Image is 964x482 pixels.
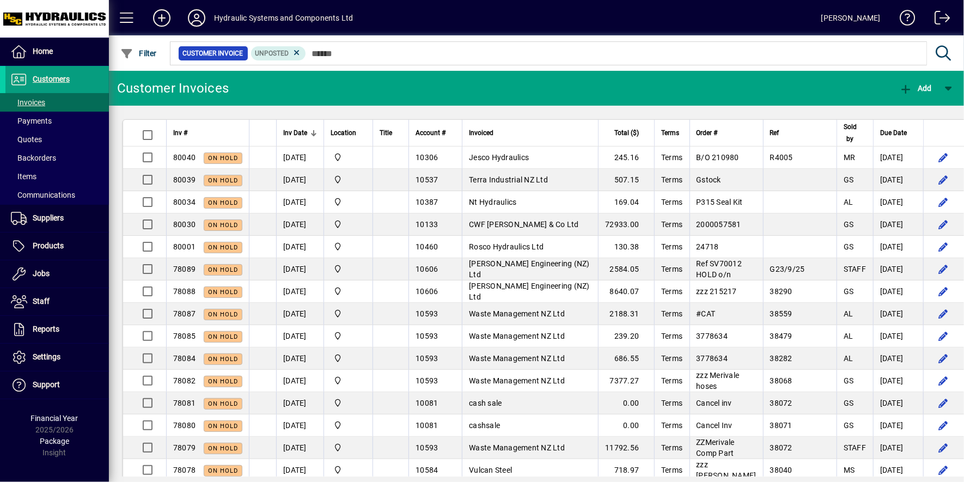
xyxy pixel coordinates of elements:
[844,153,856,162] span: MR
[331,464,366,476] span: HSC
[173,153,196,162] span: 80040
[697,153,740,162] span: B/O 210980
[33,47,53,56] span: Home
[661,153,682,162] span: Terms
[844,287,854,296] span: GS
[173,309,196,318] span: 78087
[33,325,59,333] span: Reports
[598,169,654,191] td: 507.15
[873,392,923,414] td: [DATE]
[661,175,682,184] span: Terms
[331,352,366,364] span: HSC
[844,399,854,407] span: GS
[697,175,722,184] span: Gstock
[844,354,853,363] span: AL
[873,169,923,191] td: [DATE]
[661,198,682,206] span: Terms
[469,175,548,184] span: Terra Industrial NZ Ltd
[935,283,952,300] button: Edit
[935,149,952,166] button: Edit
[331,375,366,387] span: HSC
[208,244,238,251] span: On hold
[416,443,438,452] span: 10593
[208,467,238,474] span: On hold
[416,309,438,318] span: 10593
[661,332,682,340] span: Terms
[416,220,438,229] span: 10133
[276,236,324,258] td: [DATE]
[276,414,324,437] td: [DATE]
[469,466,512,474] span: Vulcan Steel
[416,127,446,139] span: Account #
[276,459,324,481] td: [DATE]
[469,399,502,407] span: cash sale
[11,191,75,199] span: Communications
[844,421,854,430] span: GS
[31,414,78,423] span: Financial Year
[697,399,733,407] span: Cancel inv
[208,400,238,407] span: On hold
[873,236,923,258] td: [DATE]
[844,376,854,385] span: GS
[697,354,728,363] span: 3778634
[33,213,64,222] span: Suppliers
[844,220,854,229] span: GS
[469,127,493,139] span: Invoiced
[770,354,792,363] span: 38282
[276,347,324,370] td: [DATE]
[416,421,438,430] span: 10081
[11,98,45,107] span: Invoices
[5,130,109,149] a: Quotes
[331,263,366,275] span: HSC
[173,376,196,385] span: 78082
[935,238,952,255] button: Edit
[276,280,324,303] td: [DATE]
[276,370,324,392] td: [DATE]
[276,147,324,169] td: [DATE]
[416,399,438,407] span: 10081
[770,443,792,452] span: 38072
[276,213,324,236] td: [DATE]
[598,258,654,280] td: 2584.05
[697,371,740,391] span: zzz Merivale hoses
[331,241,366,253] span: HSC
[331,308,366,320] span: HSC
[697,242,719,251] span: 24718
[873,437,923,459] td: [DATE]
[873,347,923,370] td: [DATE]
[173,287,196,296] span: 78088
[331,196,366,208] span: HSC
[770,287,792,296] span: 38290
[469,220,579,229] span: CWF [PERSON_NAME] & Co Ltd
[276,392,324,414] td: [DATE]
[208,311,238,318] span: On hold
[331,285,366,297] span: HSC
[208,177,238,184] span: On hold
[697,421,733,430] span: Cancel Inv
[697,220,742,229] span: 2000057581
[173,265,196,273] span: 78089
[598,236,654,258] td: 130.38
[598,370,654,392] td: 7377.27
[770,376,792,385] span: 38068
[276,303,324,325] td: [DATE]
[173,127,242,139] div: Inv #
[935,193,952,211] button: Edit
[469,376,565,385] span: Waste Management NZ Ltd
[598,147,654,169] td: 245.16
[935,461,952,479] button: Edit
[873,303,923,325] td: [DATE]
[173,198,196,206] span: 80034
[697,460,756,480] span: zzz [PERSON_NAME]
[118,44,160,63] button: Filter
[11,117,52,125] span: Payments
[416,242,438,251] span: 10460
[117,80,229,97] div: Customer Invoices
[208,445,238,452] span: On hold
[208,378,238,385] span: On hold
[208,356,238,363] span: On hold
[880,127,907,139] span: Due Date
[935,260,952,278] button: Edit
[935,327,952,345] button: Edit
[416,198,438,206] span: 10387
